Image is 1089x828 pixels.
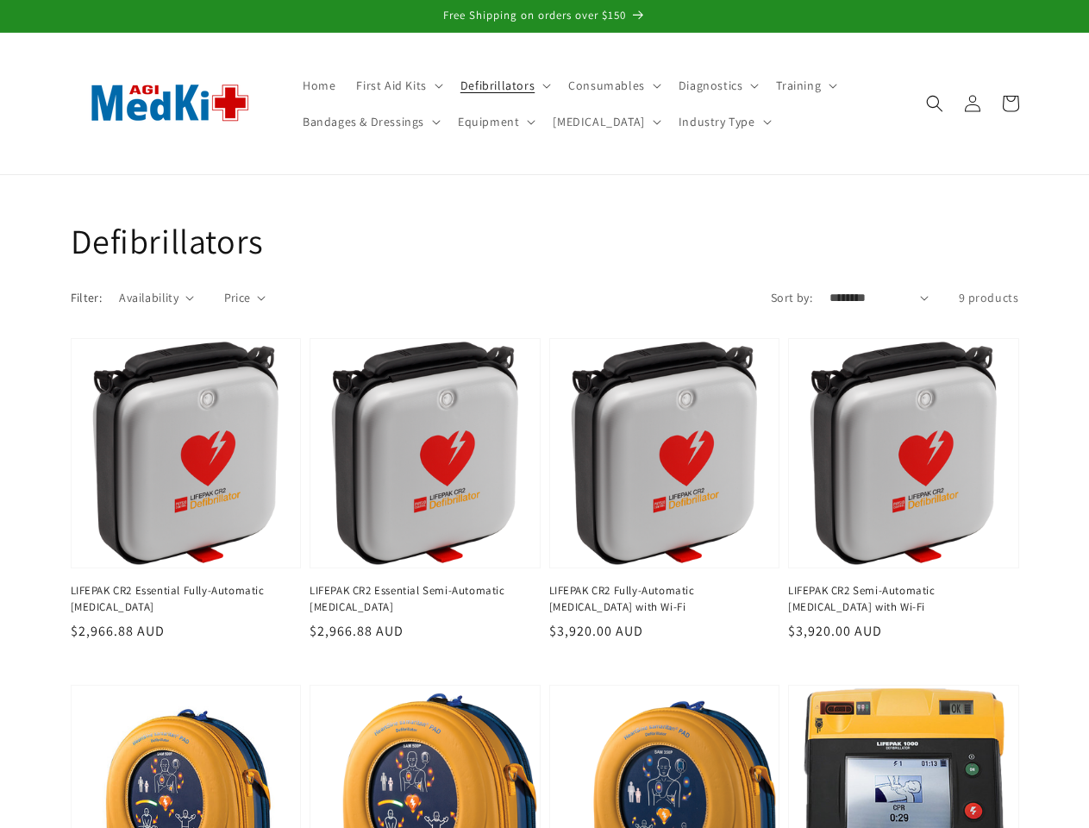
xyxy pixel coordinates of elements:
summary: First Aid Kits [346,67,449,103]
summary: Defibrillators [450,67,558,103]
summary: [MEDICAL_DATA] [542,103,667,140]
span: Bandages & Dressings [303,114,424,129]
summary: Search [916,85,954,122]
span: Defibrillators [460,78,535,93]
h2: Filter: [71,289,103,307]
span: [MEDICAL_DATA] [553,114,644,129]
span: Consumables [568,78,645,93]
a: LIFEPAK CR2 Essential Semi-Automatic [MEDICAL_DATA] [310,583,530,614]
span: Training [776,78,821,93]
span: Price [224,289,251,307]
summary: Industry Type [668,103,779,140]
span: First Aid Kits [356,78,426,93]
summary: Availability [119,289,193,307]
a: LIFEPAK CR2 Semi-Automatic [MEDICAL_DATA] with Wi-Fi [788,583,1009,614]
p: Free Shipping on orders over $150 [17,9,1072,23]
span: 9 products [959,290,1019,305]
span: Diagnostics [679,78,743,93]
label: Sort by: [771,290,812,305]
summary: Bandages & Dressings [292,103,447,140]
a: LIFEPAK CR2 Essential Fully-Automatic [MEDICAL_DATA] [71,583,291,614]
summary: Equipment [447,103,542,140]
h1: Defibrillators [71,218,1019,263]
summary: Consumables [558,67,668,103]
span: Home [303,78,335,93]
span: Industry Type [679,114,755,129]
img: AGI MedKit [71,56,269,150]
span: Equipment [458,114,519,129]
a: Home [292,67,346,103]
summary: Diagnostics [668,67,767,103]
summary: Training [766,67,844,103]
summary: Price [224,289,266,307]
a: LIFEPAK CR2 Fully-Automatic [MEDICAL_DATA] with Wi-Fi [549,583,770,614]
span: Availability [119,289,178,307]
